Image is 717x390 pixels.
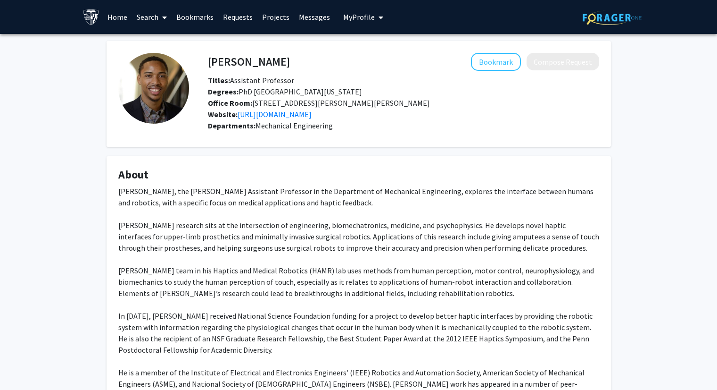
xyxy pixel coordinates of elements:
a: Search [132,0,172,34]
img: ForagerOne Logo [583,10,642,25]
b: Titles: [208,76,230,85]
button: Compose Request to Jeremy Brown [527,53,599,70]
b: Website: [208,110,238,119]
img: Johns Hopkins University Logo [83,9,99,25]
iframe: Chat [7,348,40,383]
span: Mechanical Engineering [255,121,333,130]
a: Opens in a new tab [238,110,312,119]
b: Departments: [208,121,255,130]
a: Requests [218,0,257,34]
button: Add Jeremy Brown to Bookmarks [471,53,521,71]
a: Home [103,0,132,34]
a: Projects [257,0,294,34]
span: PhD [GEOGRAPHIC_DATA][US_STATE] [208,87,362,96]
span: [STREET_ADDRESS][PERSON_NAME][PERSON_NAME] [208,98,430,108]
h4: [PERSON_NAME] [208,53,290,70]
a: Messages [294,0,335,34]
span: My Profile [343,12,375,22]
b: Degrees: [208,87,239,96]
img: Profile Picture [118,53,189,124]
a: Bookmarks [172,0,218,34]
b: Office Room: [208,98,252,108]
h4: About [118,168,599,182]
span: Assistant Professor [208,76,294,85]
